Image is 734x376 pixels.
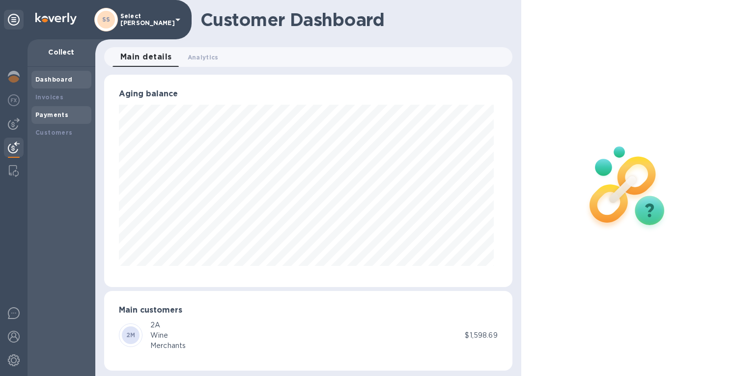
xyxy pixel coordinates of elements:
b: 2M [126,331,136,339]
b: Invoices [35,93,63,101]
img: Logo [35,13,77,25]
b: Dashboard [35,76,73,83]
b: Customers [35,129,73,136]
img: Foreign exchange [8,94,20,106]
div: 2A [150,320,186,330]
h3: Aging balance [119,89,498,99]
p: Select [PERSON_NAME] [120,13,169,27]
span: Analytics [188,52,219,62]
span: Main details [120,50,172,64]
div: Merchants [150,341,186,351]
p: $1,598.69 [465,330,497,341]
h3: Main customers [119,306,498,315]
div: Wine [150,330,186,341]
b: SS [102,16,111,23]
b: Payments [35,111,68,118]
p: Collect [35,47,87,57]
div: Unpin categories [4,10,24,29]
h1: Customer Dashboard [200,9,506,30]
